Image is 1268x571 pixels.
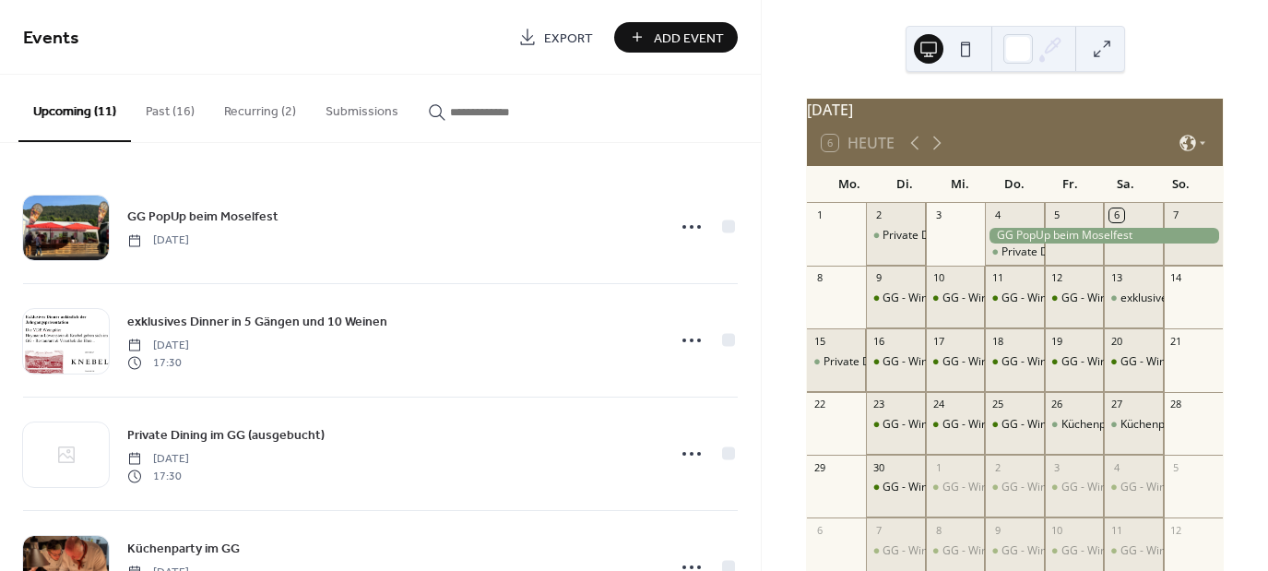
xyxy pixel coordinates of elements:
[985,354,1044,370] div: GG - Wine & Dine
[883,354,972,370] div: GG - Wine & Dine
[1104,354,1163,370] div: GG - Wine & Dine
[883,543,972,559] div: GG - Wine & Dine
[932,166,988,203] div: Mi.
[1050,523,1064,537] div: 10
[1120,417,1220,433] div: Küchenparty im GG
[990,523,1004,537] div: 9
[942,480,1032,495] div: GG - Wine & Dine
[18,75,131,142] button: Upcoming (11)
[926,480,985,495] div: GG - Wine & Dine
[990,398,1004,411] div: 25
[1169,271,1183,285] div: 14
[1001,417,1091,433] div: GG - Wine & Dine
[1050,398,1064,411] div: 26
[985,228,1223,244] div: GG PopUp beim Moselfest
[311,75,413,140] button: Submissions
[1050,460,1064,474] div: 3
[866,354,925,370] div: GG - Wine & Dine
[1045,417,1104,433] div: Küchenparty im GG
[926,291,985,306] div: GG - Wine & Dine
[1104,480,1163,495] div: GG - Wine & Dine
[1050,271,1064,285] div: 12
[990,334,1004,348] div: 18
[883,417,972,433] div: GG - Wine & Dine
[883,228,1060,244] div: Private Dining im GG (ausgebucht)
[127,232,189,249] span: [DATE]
[866,543,925,559] div: GG - Wine & Dine
[1169,398,1183,411] div: 28
[812,334,826,348] div: 15
[812,398,826,411] div: 22
[1045,480,1104,495] div: GG - Wine & Dine
[990,208,1004,222] div: 4
[942,417,1032,433] div: GG - Wine & Dine
[127,208,278,227] span: GG PopUp beim Moselfest
[990,271,1004,285] div: 11
[209,75,311,140] button: Recurring (2)
[1001,480,1091,495] div: GG - Wine & Dine
[812,271,826,285] div: 8
[1050,334,1064,348] div: 19
[544,29,593,48] span: Export
[1120,543,1210,559] div: GG - Wine & Dine
[866,291,925,306] div: GG - Wine & Dine
[1061,480,1151,495] div: GG - Wine & Dine
[127,354,189,371] span: 17:30
[1169,523,1183,537] div: 12
[1061,291,1151,306] div: GG - Wine & Dine
[866,480,925,495] div: GG - Wine & Dine
[1109,208,1123,222] div: 6
[1045,543,1104,559] div: GG - Wine & Dine
[504,22,607,53] a: Export
[1042,166,1097,203] div: Fr.
[1001,291,1091,306] div: GG - Wine & Dine
[871,398,885,411] div: 23
[871,208,885,222] div: 2
[931,398,945,411] div: 24
[807,354,866,370] div: Private Dining im GG (ausgebucht)
[871,523,885,537] div: 7
[807,99,1223,121] div: [DATE]
[1169,460,1183,474] div: 5
[1050,208,1064,222] div: 5
[23,20,79,56] span: Events
[127,451,189,468] span: [DATE]
[824,354,1001,370] div: Private Dining im GG (ausgebucht)
[1169,208,1183,222] div: 7
[1109,334,1123,348] div: 20
[1109,523,1123,537] div: 11
[812,523,826,537] div: 6
[614,22,738,53] button: Add Event
[1061,417,1161,433] div: Küchenparty im GG
[931,523,945,537] div: 8
[822,166,877,203] div: Mo.
[127,468,189,484] span: 17:30
[985,244,1044,260] div: Private Dining im GG (ausgebucht)
[866,417,925,433] div: GG - Wine & Dine
[127,338,189,354] span: [DATE]
[866,228,925,244] div: Private Dining im GG (ausgebucht)
[1120,354,1210,370] div: GG - Wine & Dine
[931,271,945,285] div: 10
[942,543,1032,559] div: GG - Wine & Dine
[127,313,387,332] span: exklusives Dinner in 5 Gängen und 10 Weinen
[1153,166,1208,203] div: So.
[871,334,885,348] div: 16
[883,291,972,306] div: GG - Wine & Dine
[812,460,826,474] div: 29
[1001,354,1091,370] div: GG - Wine & Dine
[926,543,985,559] div: GG - Wine & Dine
[127,424,325,446] a: Private Dining im GG (ausgebucht)
[1001,543,1091,559] div: GG - Wine & Dine
[926,417,985,433] div: GG - Wine & Dine
[1045,354,1104,370] div: GG - Wine & Dine
[942,354,1032,370] div: GG - Wine & Dine
[883,480,972,495] div: GG - Wine & Dine
[127,206,278,227] a: GG PopUp beim Moselfest
[1169,334,1183,348] div: 21
[1104,543,1163,559] div: GG - Wine & Dine
[985,543,1044,559] div: GG - Wine & Dine
[127,540,240,559] span: Küchenparty im GG
[985,417,1044,433] div: GG - Wine & Dine
[877,166,932,203] div: Di.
